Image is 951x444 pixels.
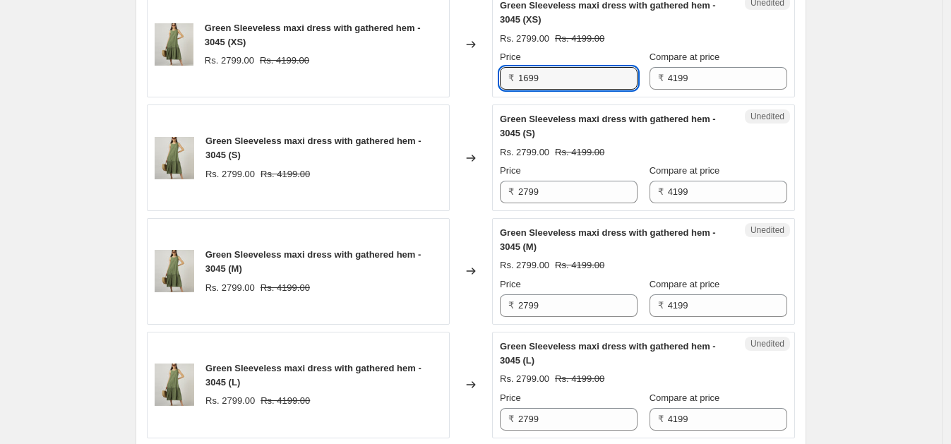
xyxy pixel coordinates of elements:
[500,227,716,252] span: Green Sleeveless maxi dress with gathered hem - 3045 (M)
[555,372,604,386] strike: Rs. 4199.00
[500,145,549,160] div: Rs. 2799.00
[658,300,664,311] span: ₹
[508,414,514,424] span: ₹
[508,300,514,311] span: ₹
[555,258,604,272] strike: Rs. 4199.00
[205,23,421,47] span: Green Sleeveless maxi dress with gathered hem - 3045 (XS)
[261,394,310,408] strike: Rs. 4199.00
[650,392,720,403] span: Compare at price
[205,136,421,160] span: Green Sleeveless maxi dress with gathered hem - 3045 (S)
[750,111,784,122] span: Unedited
[555,32,604,46] strike: Rs. 4199.00
[155,23,193,66] img: 217202501_2_80x.jpg
[508,73,514,83] span: ₹
[205,394,255,408] div: Rs. 2799.00
[555,145,604,160] strike: Rs. 4199.00
[750,338,784,349] span: Unedited
[205,167,255,181] div: Rs. 2799.00
[500,341,716,366] span: Green Sleeveless maxi dress with gathered hem - 3045 (L)
[508,186,514,197] span: ₹
[261,167,310,181] strike: Rs. 4199.00
[261,281,310,295] strike: Rs. 4199.00
[500,372,549,386] div: Rs. 2799.00
[155,364,194,406] img: 217202501_2_80x.jpg
[500,165,521,176] span: Price
[650,165,720,176] span: Compare at price
[205,249,421,274] span: Green Sleeveless maxi dress with gathered hem - 3045 (M)
[500,52,521,62] span: Price
[650,52,720,62] span: Compare at price
[155,250,194,292] img: 217202501_2_80x.jpg
[658,414,664,424] span: ₹
[500,392,521,403] span: Price
[658,186,664,197] span: ₹
[500,32,549,46] div: Rs. 2799.00
[260,54,309,68] strike: Rs. 4199.00
[750,224,784,236] span: Unedited
[650,279,720,289] span: Compare at price
[658,73,664,83] span: ₹
[500,279,521,289] span: Price
[205,281,255,295] div: Rs. 2799.00
[500,258,549,272] div: Rs. 2799.00
[205,363,421,388] span: Green Sleeveless maxi dress with gathered hem - 3045 (L)
[205,54,254,68] div: Rs. 2799.00
[155,137,194,179] img: 217202501_2_80x.jpg
[500,114,716,138] span: Green Sleeveless maxi dress with gathered hem - 3045 (S)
